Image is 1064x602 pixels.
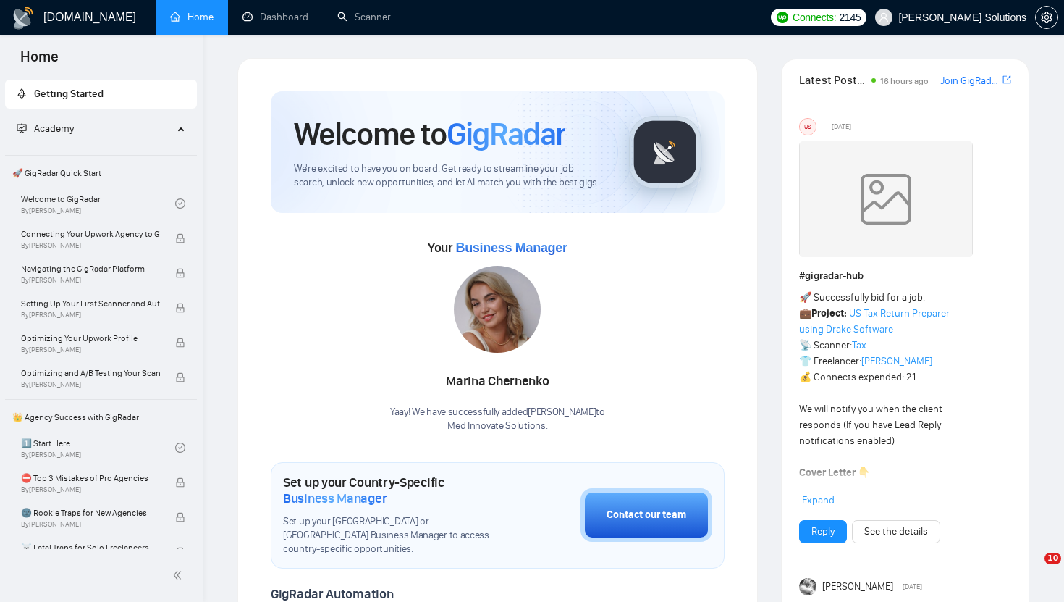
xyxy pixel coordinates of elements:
[1035,12,1058,23] a: setting
[175,268,185,278] span: lock
[294,114,565,154] h1: Welcome to
[799,578,816,595] img: Pavel
[17,123,27,133] span: fund-projection-screen
[852,339,866,351] a: Tax
[21,346,160,354] span: By [PERSON_NAME]
[822,579,893,595] span: [PERSON_NAME]
[390,419,605,433] p: Med Innovate Solutions .
[172,568,187,582] span: double-left
[1035,6,1058,29] button: setting
[21,471,160,485] span: ⛔ Top 3 Mistakes of Pro Agencies
[7,403,195,432] span: 👑 Agency Success with GigRadar
[880,76,929,86] span: 16 hours ago
[21,432,175,464] a: 1️⃣ Start HereBy[PERSON_NAME]
[175,338,185,348] span: lock
[1002,74,1011,85] span: export
[337,11,391,23] a: searchScanner
[17,88,27,99] span: rocket
[17,122,74,135] span: Academy
[1002,73,1011,87] a: export
[879,12,889,22] span: user
[9,46,70,77] span: Home
[34,122,74,135] span: Academy
[21,188,175,220] a: Welcome to GigRadarBy[PERSON_NAME]
[811,307,847,319] strong: Project:
[1044,553,1061,564] span: 10
[428,240,567,256] span: Your
[852,520,940,543] button: See the details
[864,524,928,540] a: See the details
[799,268,1011,284] h1: # gigradar-hub
[799,71,868,89] span: Latest Posts from the GigRadar Community
[793,9,836,25] span: Connects:
[271,586,393,602] span: GigRadar Automation
[802,494,835,506] span: Expand
[390,406,605,433] div: Yaay! We have successfully added [PERSON_NAME] to
[799,467,870,479] strong: Cover Letter 👇
[294,162,606,190] span: We're excited to have you on board. Get ready to streamline your job search, unlock new opportuni...
[832,120,851,133] span: [DATE]
[21,262,160,276] span: Navigating the GigRadar Platform
[21,380,160,389] span: By [PERSON_NAME]
[5,80,197,109] li: Getting Started
[861,355,932,367] a: [PERSON_NAME]
[800,119,816,135] div: US
[7,159,195,188] span: 🚀 GigRadar Quick Start
[580,488,712,542] button: Contact our team
[175,303,185,313] span: lock
[21,506,160,520] span: 🌚 Rookie Traps for New Agencies
[607,507,686,523] div: Contact our team
[629,116,701,188] img: gigradar-logo.png
[940,73,1000,89] a: Join GigRadar Slack Community
[1036,12,1057,23] span: setting
[21,331,160,346] span: Optimizing Your Upwork Profile
[447,114,565,154] span: GigRadar
[175,443,185,453] span: check-circle
[839,9,861,25] span: 2145
[455,241,567,255] span: Business Manager
[170,11,214,23] a: homeHome
[21,485,160,494] span: By [PERSON_NAME]
[21,296,160,311] span: Setting Up Your First Scanner and Auto-Bidder
[21,241,160,250] span: By [PERSON_NAME]
[21,311,160,319] span: By [PERSON_NAME]
[175,547,185,557] span: lock
[799,307,950,335] a: US Tax Return Preparer using Drake Software
[283,475,508,506] h1: Set up your Country-Specific
[799,141,973,257] img: weqQh+iSagEgQAAAABJRU5ErkJggg==
[175,372,185,382] span: lock
[390,369,605,394] div: Marina Chernenko
[283,490,387,506] span: Business Manager
[903,580,922,593] span: [DATE]
[21,366,160,380] span: Optimizing and A/B Testing Your Scanner for Better Results
[21,227,160,241] span: Connecting Your Upwork Agency to GigRadar
[175,512,185,522] span: lock
[12,7,35,30] img: logo
[21,276,160,285] span: By [PERSON_NAME]
[777,12,788,23] img: upwork-logo.png
[34,88,104,100] span: Getting Started
[283,515,508,556] span: Set up your [GEOGRAPHIC_DATA] or [GEOGRAPHIC_DATA] Business Manager to access country-specific op...
[21,540,160,555] span: ☠️ Fatal Traps for Solo Freelancers
[175,233,185,243] span: lock
[1015,553,1050,588] iframe: Intercom live chat
[454,266,541,353] img: 1686180516333-102.jpg
[811,524,835,540] a: Reply
[175,198,185,209] span: check-circle
[242,11,308,23] a: dashboardDashboard
[21,520,160,529] span: By [PERSON_NAME]
[175,477,185,488] span: lock
[799,520,847,543] button: Reply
